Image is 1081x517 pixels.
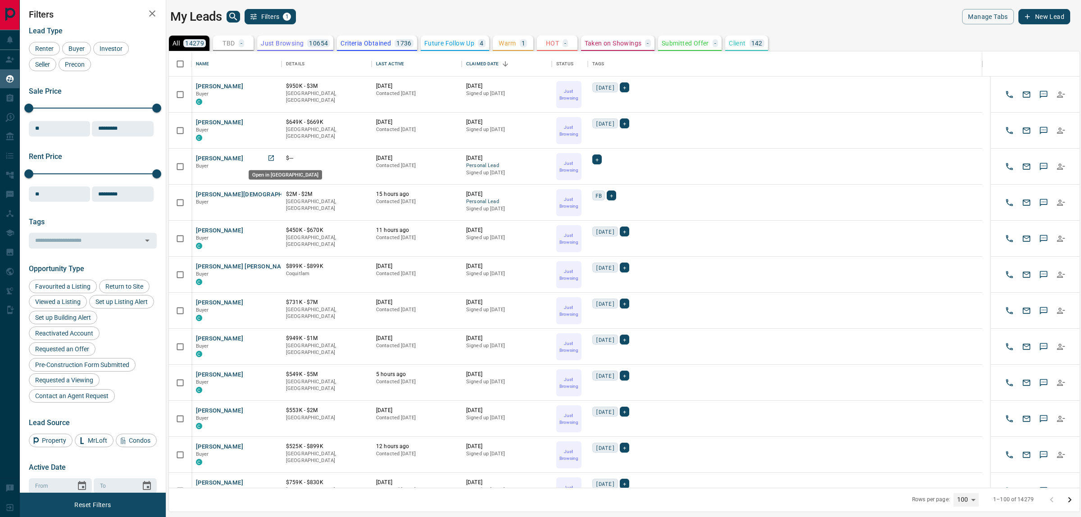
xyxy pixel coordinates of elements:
[1056,450,1065,459] svg: Reallocate
[1039,306,1048,315] svg: Sms
[610,191,613,200] span: +
[1020,232,1033,245] button: Email
[1054,484,1067,498] button: Reallocate
[170,9,222,24] h1: My Leads
[557,232,581,245] p: Just Browsing
[309,40,328,46] p: 10654
[29,42,60,55] div: Renter
[714,40,716,46] p: -
[466,169,547,177] p: Signed up [DATE]
[261,40,304,46] p: Just Browsing
[196,135,202,141] div: condos.ca
[1022,234,1031,243] svg: Email
[595,119,615,128] span: [DATE]
[29,9,157,20] h2: Filters
[92,298,151,305] span: Set up Listing Alert
[32,298,84,305] span: Viewed a Listing
[1022,90,1031,99] svg: Email
[623,83,626,92] span: +
[1005,126,1014,135] svg: Call
[141,234,154,247] button: Open
[1003,268,1016,281] button: Call
[623,443,626,452] span: +
[1037,196,1050,209] button: SMS
[1054,268,1067,281] button: Reallocate
[1037,340,1050,354] button: SMS
[286,270,367,277] p: Coquitlam
[73,477,91,495] button: Choose date
[466,299,547,306] p: [DATE]
[620,335,629,345] div: +
[1037,376,1050,390] button: SMS
[1054,196,1067,209] button: Reallocate
[466,335,547,342] p: [DATE]
[1039,126,1048,135] svg: Sms
[1022,450,1031,459] svg: Email
[1056,270,1065,279] svg: Reallocate
[556,51,573,77] div: Status
[196,271,209,277] span: Buyer
[620,263,629,272] div: +
[1003,340,1016,354] button: Call
[32,345,92,353] span: Requested an Offer
[376,299,457,306] p: [DATE]
[620,118,629,128] div: +
[196,199,209,205] span: Buyer
[1022,486,1031,495] svg: Email
[662,40,709,46] p: Submitted Offer
[286,154,367,162] p: $---
[1005,270,1014,279] svg: Call
[1056,306,1065,315] svg: Reallocate
[1056,90,1065,99] svg: Reallocate
[1003,124,1016,137] button: Call
[1039,270,1048,279] svg: Sms
[620,82,629,92] div: +
[1005,414,1014,423] svg: Call
[1037,160,1050,173] button: SMS
[595,227,615,236] span: [DATE]
[729,40,745,46] p: Client
[75,434,114,447] div: MrLoft
[564,40,566,46] p: -
[138,477,156,495] button: Choose date
[1003,484,1016,498] button: Call
[286,234,367,248] p: [GEOGRAPHIC_DATA], [GEOGRAPHIC_DATA]
[1005,234,1014,243] svg: Call
[557,304,581,317] p: Just Browsing
[1003,196,1016,209] button: Call
[1056,234,1065,243] svg: Reallocate
[223,40,235,46] p: TBD
[595,299,615,308] span: [DATE]
[1022,342,1031,351] svg: Email
[466,263,547,270] p: [DATE]
[32,361,132,368] span: Pre-Construction Form Submitted
[557,88,581,101] p: Just Browsing
[32,314,94,321] span: Set up Building Alert
[620,371,629,381] div: +
[1003,412,1016,426] button: Call
[196,154,243,163] button: [PERSON_NAME]
[89,295,154,308] div: Set up Listing Alert
[29,87,62,95] span: Sale Price
[62,42,91,55] div: Buyer
[376,342,457,349] p: Contacted [DATE]
[623,335,626,344] span: +
[196,299,243,307] button: [PERSON_NAME]
[68,497,117,512] button: Reset Filters
[286,126,367,140] p: [GEOGRAPHIC_DATA], [GEOGRAPHIC_DATA]
[1056,486,1065,495] svg: Reallocate
[466,342,547,349] p: Signed up [DATE]
[39,437,69,444] span: Property
[196,51,209,77] div: Name
[1054,304,1067,317] button: Reallocate
[1005,450,1014,459] svg: Call
[1039,414,1048,423] svg: Sms
[196,118,243,127] button: [PERSON_NAME]
[1037,232,1050,245] button: SMS
[1056,162,1065,171] svg: Reallocate
[29,373,100,387] div: Requested a Viewing
[1005,162,1014,171] svg: Call
[196,99,202,105] div: condos.ca
[99,280,150,293] div: Return to Site
[522,40,525,46] p: 1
